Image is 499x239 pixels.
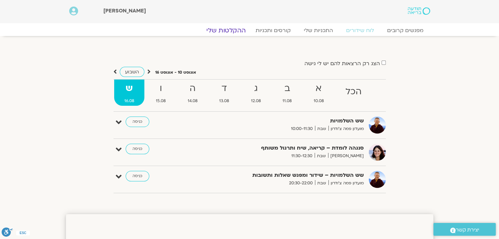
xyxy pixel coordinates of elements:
[315,180,328,187] span: שבת
[177,80,208,106] a: ה14.08
[241,80,271,106] a: ג12.08
[114,98,145,104] span: 16.08
[328,125,364,132] span: מועדון פמה צ'ודרון
[203,144,364,153] strong: סנגהה לומדת – קריאה, שיח ותרגול משותף
[328,153,364,159] span: [PERSON_NAME]
[297,27,340,34] a: התכניות שלי
[120,67,144,77] a: השבוע
[340,27,381,34] a: לוח שידורים
[203,117,364,125] strong: שש השלמויות
[125,69,139,75] span: השבוע
[177,98,208,104] span: 14.08
[289,125,315,132] span: 10:00-11:30
[209,80,239,106] a: ד13.08
[209,98,239,104] span: 13.08
[456,226,479,234] span: יצירת קשר
[103,7,146,14] span: [PERSON_NAME]
[146,98,176,104] span: 15.08
[146,80,176,106] a: ו15.08
[335,84,372,99] strong: הכל
[303,81,334,96] strong: א
[335,80,372,106] a: הכל
[289,153,315,159] span: 11:30-12:30
[126,171,149,181] a: כניסה
[272,98,302,104] span: 11.08
[114,81,145,96] strong: ש
[315,153,328,159] span: שבת
[433,223,496,236] a: יצירת קשר
[126,117,149,127] a: כניסה
[241,98,271,104] span: 12.08
[304,61,380,66] label: הצג רק הרצאות להם יש לי גישה
[198,27,254,34] a: ההקלטות שלי
[272,80,302,106] a: ב11.08
[381,27,430,34] a: מפגשים קרובים
[303,98,334,104] span: 10.08
[146,81,176,96] strong: ו
[155,69,196,76] p: אוגוסט 10 - אוגוסט 16
[241,81,271,96] strong: ג
[126,144,149,154] a: כניסה
[114,80,145,106] a: ש16.08
[315,125,328,132] span: שבת
[69,27,430,34] nav: Menu
[328,180,364,187] span: מועדון פמה צ'ודרון
[287,180,315,187] span: 20:30-22:00
[303,80,334,106] a: א10.08
[177,81,208,96] strong: ה
[249,27,297,34] a: קורסים ותכניות
[272,81,302,96] strong: ב
[203,171,364,180] strong: שש השלמויות – שידור ומפגש שאלות ותשובות
[209,81,239,96] strong: ד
